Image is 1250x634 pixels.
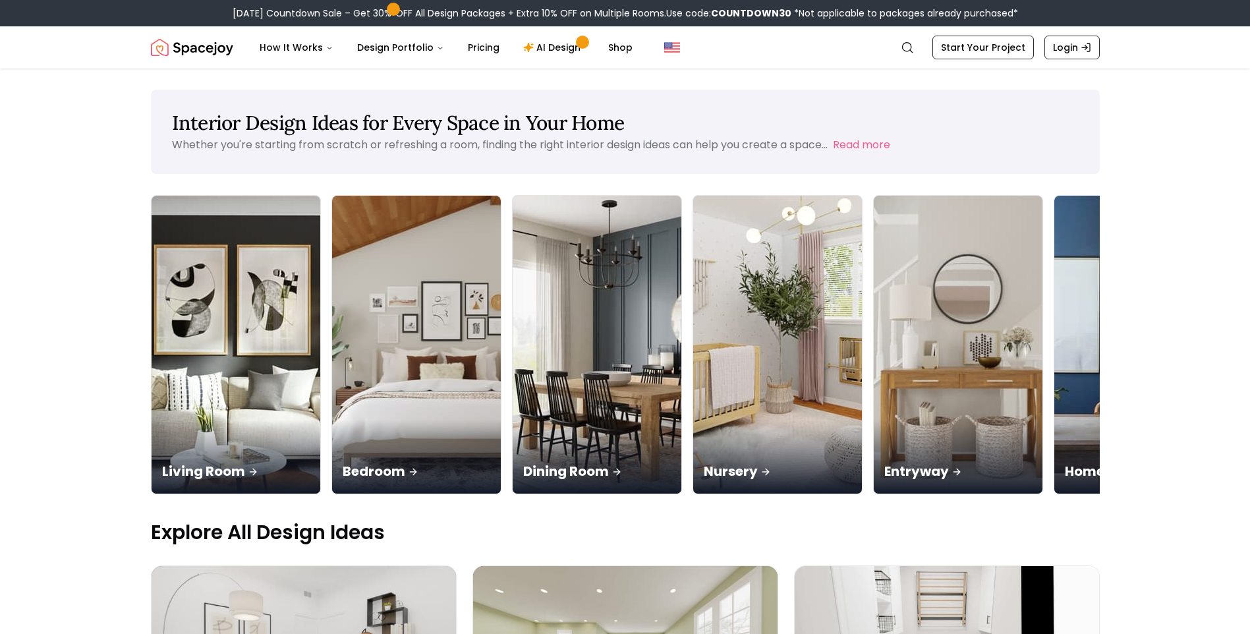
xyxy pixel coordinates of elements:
a: Start Your Project [932,36,1034,59]
a: Home OfficeHome Office [1054,195,1224,494]
a: BedroomBedroom [331,195,501,494]
img: Entryway [874,196,1042,494]
p: Dining Room [523,462,671,480]
img: Dining Room [513,196,681,494]
nav: Main [249,34,643,61]
p: Home Office [1065,462,1212,480]
a: EntrywayEntryway [873,195,1043,494]
a: Dining RoomDining Room [512,195,682,494]
span: *Not applicable to packages already purchased* [791,7,1018,20]
a: Living RoomLiving Room [151,195,321,494]
p: Explore All Design Ideas [151,521,1100,544]
nav: Global [151,26,1100,69]
a: Login [1044,36,1100,59]
p: Whether you're starting from scratch or refreshing a room, finding the right interior design idea... [172,137,828,152]
p: Entryway [884,462,1032,480]
img: Home Office [1054,196,1223,494]
p: Bedroom [343,462,490,480]
a: AI Design [513,34,595,61]
p: Nursery [704,462,851,480]
img: United States [664,40,680,55]
img: Nursery [693,196,862,494]
p: Living Room [162,462,310,480]
img: Bedroom [332,196,501,494]
a: Pricing [457,34,510,61]
span: Use code: [666,7,791,20]
div: [DATE] Countdown Sale – Get 30% OFF All Design Packages + Extra 10% OFF on Multiple Rooms. [233,7,1018,20]
img: Living Room [152,196,320,494]
b: COUNTDOWN30 [711,7,791,20]
a: NurseryNursery [693,195,863,494]
button: Design Portfolio [347,34,455,61]
button: Read more [833,137,890,153]
a: Shop [598,34,643,61]
button: How It Works [249,34,344,61]
h1: Interior Design Ideas for Every Space in Your Home [172,111,1079,134]
a: Spacejoy [151,34,233,61]
img: Spacejoy Logo [151,34,233,61]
